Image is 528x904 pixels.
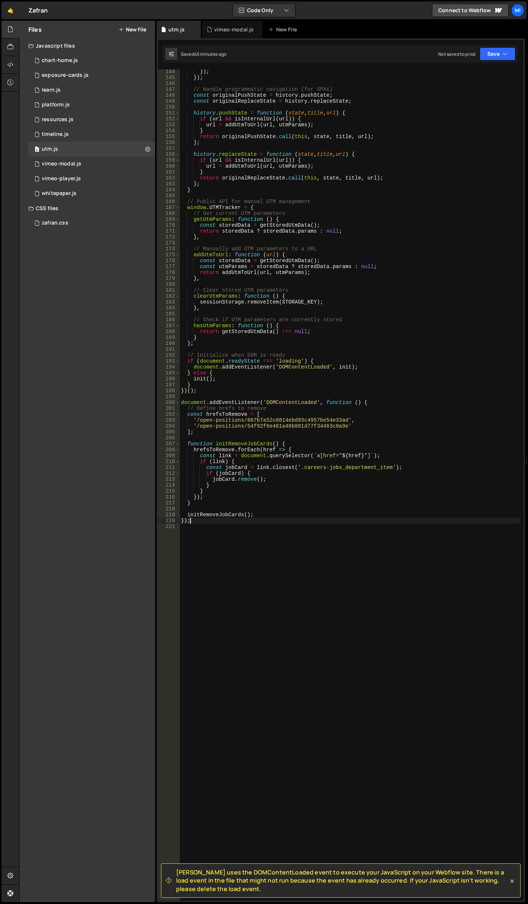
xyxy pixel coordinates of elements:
div: 164 [158,187,180,193]
div: 15065/40248.js [28,171,155,186]
div: 188 [158,329,180,335]
div: 189 [158,335,180,340]
div: 213 [158,476,180,482]
div: 183 [158,299,180,305]
div: 219 [158,512,180,518]
div: 200 [158,400,180,405]
div: vimeo-modal.js [214,26,254,33]
div: utm.js [168,26,185,33]
div: 146 [158,81,180,86]
div: 148 [158,92,180,98]
div: 216 [158,494,180,500]
div: 160 [158,163,180,169]
div: 177 [158,264,180,270]
div: 154 [158,128,180,134]
div: 15065/44383.js [28,83,155,97]
div: 171 [158,228,180,234]
div: 194 [158,364,180,370]
div: 205 [158,429,180,435]
div: 187 [158,323,180,329]
div: 155 [158,134,180,140]
div: New File [268,26,299,33]
span: 0 [35,147,39,153]
div: 15065/40332.js [28,53,155,68]
button: Code Only [233,4,295,17]
div: 190 [158,340,180,346]
div: platform.js [42,102,70,108]
div: 15065/39361.js [28,112,155,127]
div: learn.js [42,87,61,93]
div: vimeo-player.js [42,175,81,182]
button: New File [119,27,146,32]
div: 201 [158,405,180,411]
div: 209 [158,453,180,459]
div: 15065/42702.js [28,142,155,157]
div: Javascript files [20,38,155,53]
a: Connect to Webflow [432,4,509,17]
div: 157 [158,145,180,151]
div: chart-home.js [42,57,78,64]
a: 🤙 [1,1,20,19]
div: 191 [158,346,180,352]
div: 215 [158,488,180,494]
div: 168 [158,210,180,216]
div: 15065/40153.js [28,157,155,171]
div: 174 [158,246,180,252]
div: Not saved to prod [438,51,475,57]
h2: Files [28,25,42,34]
div: 195 [158,370,180,376]
div: 152 [158,116,180,122]
div: resources.js [42,116,73,123]
div: 184 [158,305,180,311]
div: 198 [158,388,180,394]
div: 170 [158,222,180,228]
div: 196 [158,376,180,382]
div: timeline.js [42,131,69,138]
div: 199 [158,394,180,400]
div: 163 [158,181,180,187]
div: 212 [158,470,180,476]
div: 211 [158,465,180,470]
div: 153 [158,122,180,128]
div: exposure-cards.js [42,72,89,79]
div: 214 [158,482,180,488]
div: 175 [158,252,180,258]
div: Saved [181,51,226,57]
div: 150 [158,104,180,110]
div: 169 [158,216,180,222]
div: 147 [158,86,180,92]
div: 203 [158,417,180,423]
div: 165 [158,193,180,199]
div: 221 [158,524,180,530]
div: 202 [158,411,180,417]
button: Save [480,47,515,61]
div: whitepaper.js [42,190,76,197]
div: 149 [158,98,180,104]
div: 166 [158,199,180,205]
div: 167 [158,205,180,210]
div: 151 [158,110,180,116]
div: 217 [158,500,180,506]
div: 180 [158,281,180,287]
div: 173 [158,240,180,246]
div: 179 [158,275,180,281]
div: 182 [158,293,180,299]
div: 206 [158,435,180,441]
div: 186 [158,317,180,323]
div: 45 minutes ago [194,51,226,57]
div: 218 [158,506,180,512]
span: [PERSON_NAME] uses the DOMContentLoaded event to execute your JavaScript on your Webflow site. Th... [176,868,508,893]
div: 176 [158,258,180,264]
div: 145 [158,75,180,81]
div: 144 [158,69,180,75]
div: CSS files [20,201,155,216]
div: 158 [158,151,180,157]
a: Mi [511,4,524,17]
div: 210 [158,459,180,465]
div: 178 [158,270,180,275]
div: 162 [158,175,180,181]
div: 172 [158,234,180,240]
div: 15065/40173.js [28,68,155,83]
div: 15065/43858.js [28,97,155,112]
